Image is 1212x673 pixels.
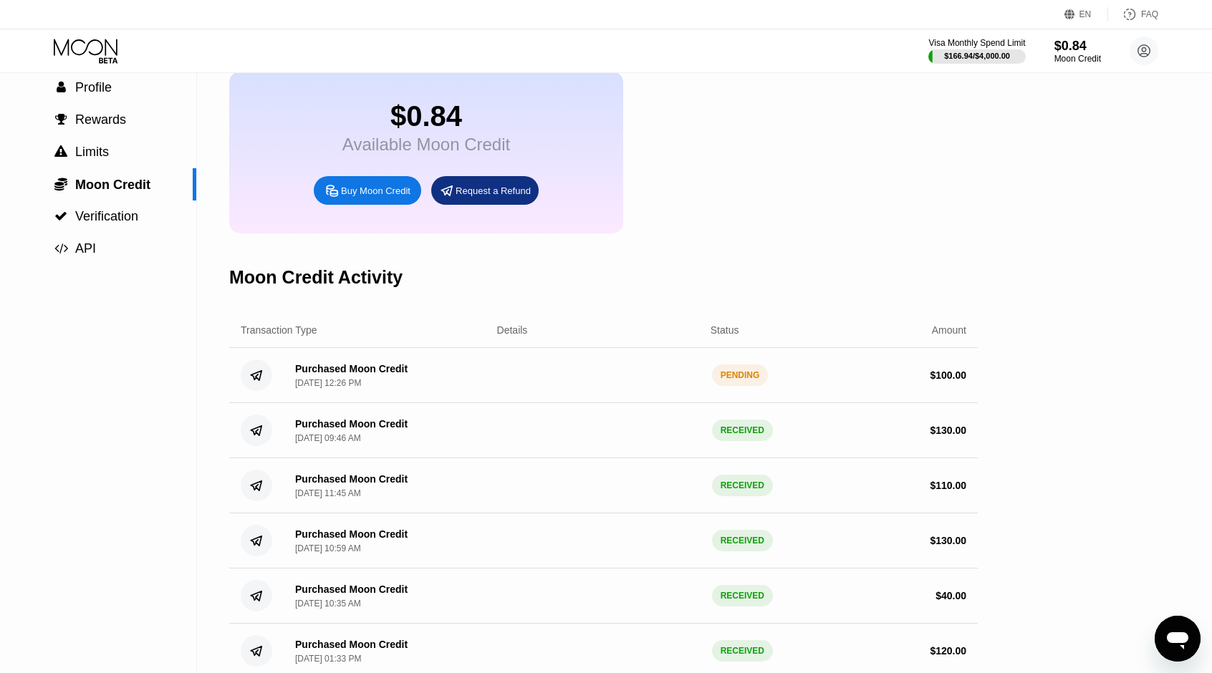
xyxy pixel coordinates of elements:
div:  [54,210,68,223]
div:  [54,81,68,94]
span:  [57,81,66,94]
div: Purchased Moon Credit [295,473,408,485]
div: Moon Credit Activity [229,267,403,288]
div: RECEIVED [712,475,773,496]
div: $ 130.00 [930,535,966,546]
div: EN [1064,7,1108,21]
div: Status [711,324,739,336]
div: Purchased Moon Credit [295,363,408,374]
div: Buy Moon Credit [314,176,421,205]
div: Request a Refund [431,176,539,205]
div: FAQ [1108,7,1158,21]
span: API [75,241,96,256]
span:  [55,113,67,126]
div: $0.84 [342,100,510,132]
div: Available Moon Credit [342,135,510,155]
div: $166.94 / $4,000.00 [944,52,1010,60]
div: Buy Moon Credit [341,185,410,197]
div: FAQ [1141,9,1158,19]
div: $0.84 [1054,39,1101,54]
div: [DATE] 09:46 AM [295,433,361,443]
div: Purchased Moon Credit [295,418,408,430]
span: Verification [75,209,138,223]
div: $0.84Moon Credit [1054,39,1101,64]
span: Moon Credit [75,178,150,192]
div: Moon Credit [1054,54,1101,64]
span: Rewards [75,112,126,127]
div: Amount [932,324,966,336]
div: Transaction Type [241,324,317,336]
div: [DATE] 11:45 AM [295,488,361,498]
div: $ 110.00 [930,480,966,491]
iframe: Button to launch messaging window, conversation in progress [1155,616,1201,662]
span:  [54,210,67,223]
div:  [54,113,68,126]
div: Details [497,324,528,336]
div:  [54,177,68,191]
span:  [54,177,67,191]
span: Limits [75,145,109,159]
span: Profile [75,80,112,95]
div: Visa Monthly Spend Limit$166.94/$4,000.00 [928,38,1025,64]
div: Visa Monthly Spend Limit [928,38,1025,48]
div: RECEIVED [712,585,773,606]
div: Request a Refund [456,185,531,197]
div: $ 130.00 [930,425,966,436]
div: [DATE] 12:26 PM [295,378,361,388]
div: [DATE] 01:33 PM [295,654,361,664]
div: Purchased Moon Credit [295,584,408,595]
div: RECEIVED [712,530,773,551]
span:  [54,145,67,158]
div: RECEIVED [712,640,773,662]
div: EN [1079,9,1092,19]
span:  [54,242,68,255]
div: PENDING [712,364,769,386]
div: [DATE] 10:35 AM [295,599,361,609]
div: $ 100.00 [930,369,966,381]
div: $ 40.00 [936,590,966,601]
div: Purchased Moon Credit [295,528,408,540]
div: $ 120.00 [930,645,966,657]
div: Purchased Moon Credit [295,639,408,650]
div: RECEIVED [712,420,773,441]
div: [DATE] 10:59 AM [295,543,361,553]
div:  [54,145,68,158]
